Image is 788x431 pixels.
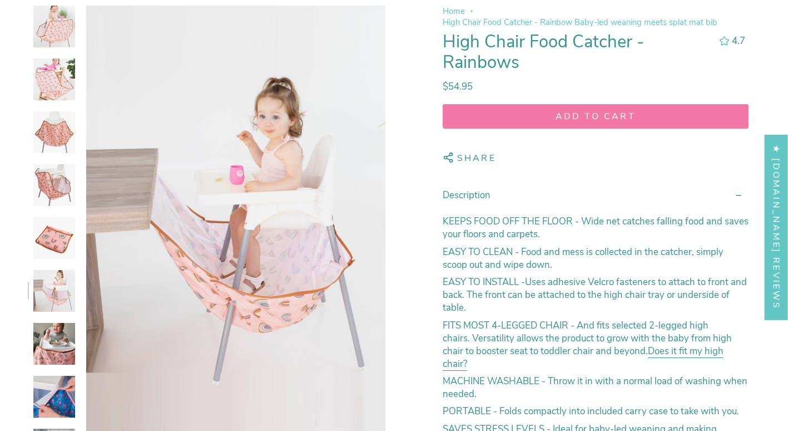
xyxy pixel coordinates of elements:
[443,32,710,74] h1: High Chair Food Catcher - Rainbows
[443,17,717,28] span: High Chair Food Catcher - Rainbow Baby-led weaning meets splat mat bib
[443,375,542,388] strong: MACHINE WASHABLE
[443,276,747,315] span: Uses adhesive Velcro fasteners to attach to front and back. The front can be attached to the high...
[453,110,738,123] span: Add to cart
[443,246,521,258] strong: EASY TO CLEAN -
[765,135,788,320] div: Click to open Judge.me floating reviews tab
[443,319,571,332] strong: FITS MOST 4-LEGGED CHAIR
[443,80,473,93] span: $54.95
[443,375,749,400] p: - Throw it in with a normal load of washing when needed.
[713,33,748,48] button: 4.68 out of 5.0 stars
[443,319,749,370] p: - And fits selected 2-legged high chairs. Versatility allows the product to grow with the baby fr...
[443,405,749,418] p: Folds compactly into included carry case to take with you.
[443,345,723,373] a: Does it fit my high chair?
[443,276,749,315] p: -
[443,405,499,418] strong: PORTABLE -
[443,276,519,289] strong: EASY TO INSTALL
[732,35,745,47] span: 4.7
[443,180,749,210] summary: Description
[457,152,496,167] span: Share
[443,6,465,17] a: Home
[443,215,575,228] strong: KEEPS FOOD OFF THE FLOOR
[719,36,729,46] div: 4.68 out of 5.0 stars
[443,215,749,241] p: - Wide net catches falling food and saves your floors and carpets.
[443,146,496,170] button: Share
[443,246,749,271] p: Food and mess is collected in the catcher, simply scoop out and wipe down.
[443,104,749,129] button: Add to cart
